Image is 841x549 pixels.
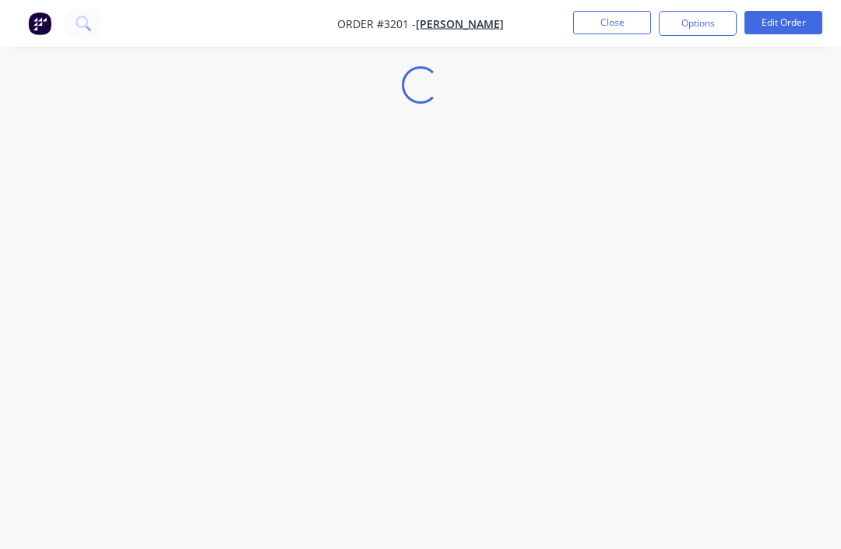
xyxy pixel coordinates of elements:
button: Close [573,11,651,34]
a: [PERSON_NAME] [416,16,504,31]
button: Options [659,11,737,36]
span: Order #3201 - [337,16,416,31]
img: Factory [28,12,51,35]
button: Edit Order [744,11,822,34]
